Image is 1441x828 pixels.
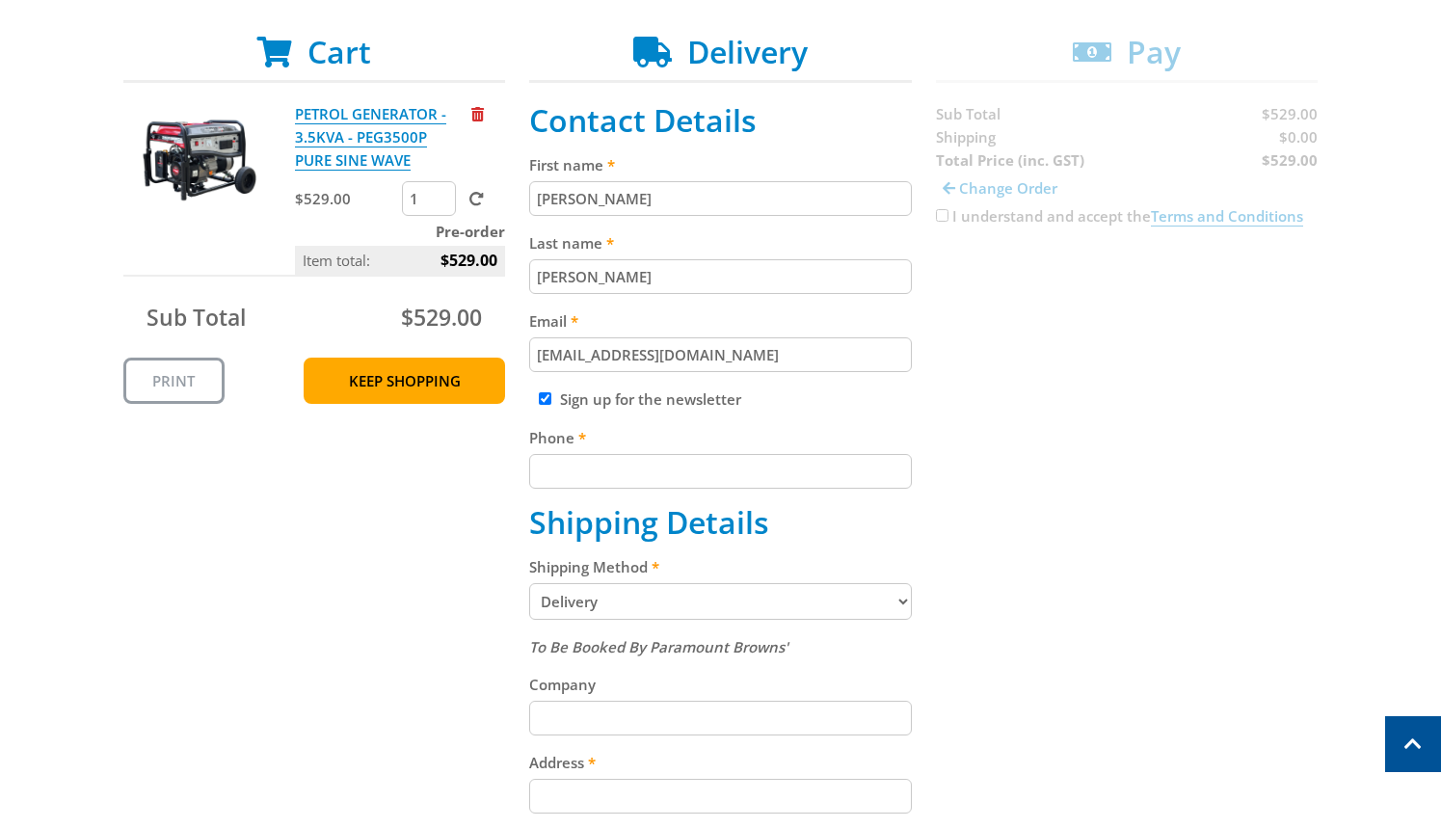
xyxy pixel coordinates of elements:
a: PETROL GENERATOR - 3.5KVA - PEG3500P PURE SINE WAVE [295,104,446,171]
input: Please enter your first name. [529,181,912,216]
input: Please enter your last name. [529,259,912,294]
img: PETROL GENERATOR - 3.5KVA - PEG3500P PURE SINE WAVE [142,102,257,218]
select: Please select a shipping method. [529,583,912,620]
input: Please enter your telephone number. [529,454,912,489]
label: Address [529,751,912,774]
input: Please enter your email address. [529,337,912,372]
span: $529.00 [440,246,497,275]
span: Sub Total [147,302,246,333]
em: To Be Booked By Paramount Browns' [529,637,788,656]
label: Shipping Method [529,555,912,578]
p: $529.00 [295,187,398,210]
a: Remove from cart [471,104,484,123]
label: Company [529,673,912,696]
a: Keep Shopping [304,358,505,404]
h2: Contact Details [529,102,912,139]
label: First name [529,153,912,176]
a: Print [123,358,225,404]
label: Email [529,309,912,333]
span: $529.00 [401,302,482,333]
input: Please enter your address. [529,779,912,814]
label: Phone [529,426,912,449]
span: Delivery [687,31,808,72]
span: Cart [307,31,371,72]
label: Sign up for the newsletter [560,389,741,409]
p: Pre-order [295,220,505,243]
h2: Shipping Details [529,504,912,541]
label: Last name [529,231,912,254]
p: Item total: [295,246,505,275]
